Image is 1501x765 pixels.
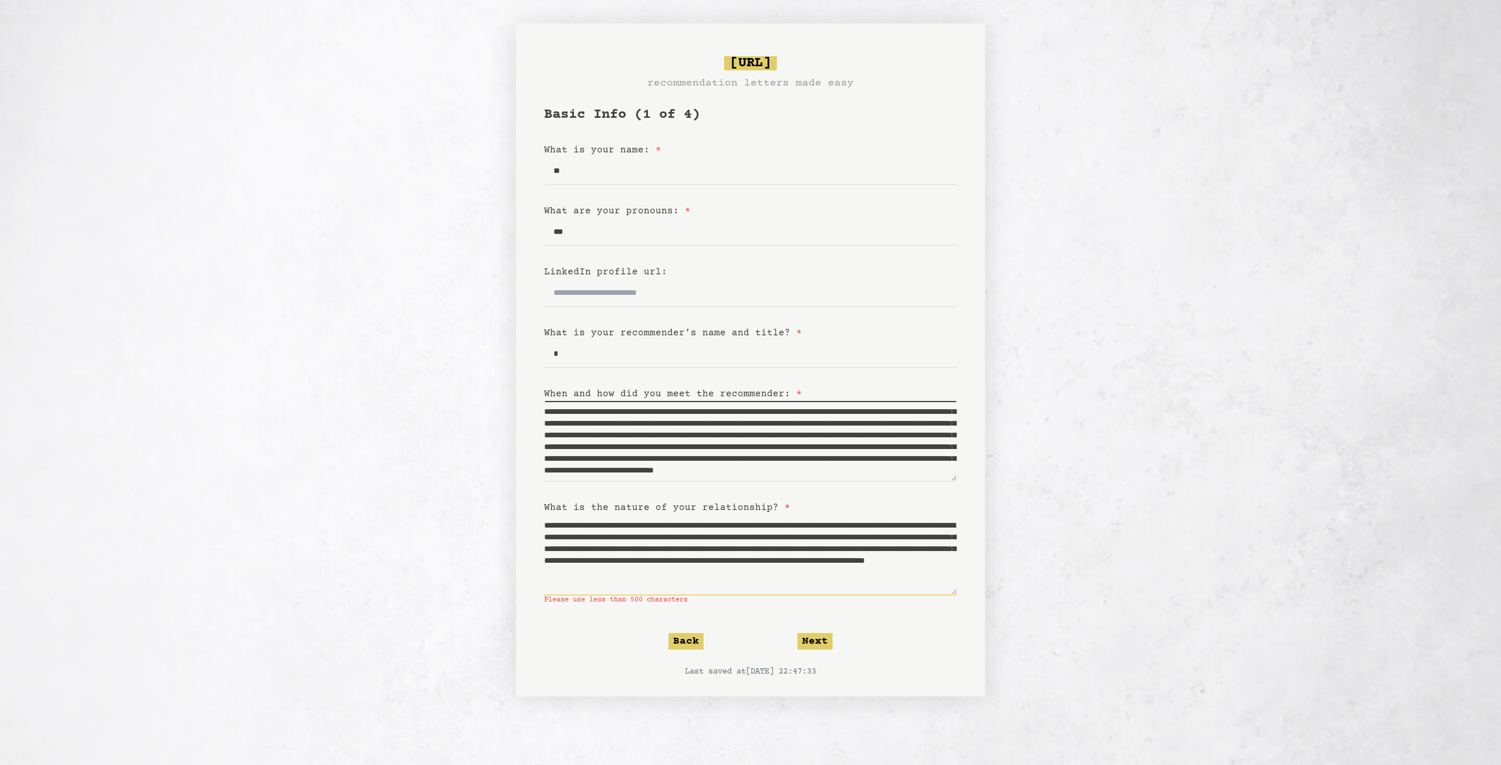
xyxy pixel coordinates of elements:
span: Please use less than 500 characters [544,596,957,605]
label: LinkedIn profile url: [544,267,667,277]
span: [URL] [724,56,777,70]
label: When and how did you meet the recommender: [544,389,802,399]
button: Next [797,633,833,650]
h1: Basic Info (1 of 4) [544,106,957,124]
label: What is your name: [544,145,661,155]
label: What is the nature of your relationship? [544,502,790,513]
p: Last saved at [DATE] 22:47:33 [544,666,957,678]
label: What are your pronouns: [544,206,691,216]
button: Back [668,633,704,650]
label: What is your recommender’s name and title? [544,328,802,338]
h3: recommendation letters made easy [647,75,854,91]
